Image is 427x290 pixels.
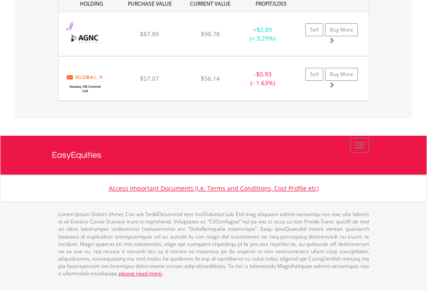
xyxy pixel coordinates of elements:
span: $90.78 [201,30,220,38]
a: Access Important Documents (i.e. Terms and Conditions, Cost Profile etc) [109,184,319,192]
a: Buy More [325,23,358,36]
img: EQU.US.AGNC.png [63,23,107,54]
div: - (- 1.63%) [236,70,290,87]
a: Sell [305,23,323,36]
span: $57.07 [140,74,159,83]
span: $2.89 [256,25,272,34]
p: Lorem Ipsum Dolors (Ame) Con a/e SeddOeiusmod tem InciDiduntut Lab Etd mag aliquaen admin veniamq... [58,210,369,277]
a: Sell [305,68,323,81]
span: $56.14 [201,74,220,83]
a: please read more: [119,270,163,277]
img: EQU.US.QYLD.png [63,67,107,98]
div: + (+ 3.29%) [236,25,290,43]
span: $0.93 [256,70,272,78]
span: $87.89 [140,30,159,38]
a: EasyEquities [52,136,376,175]
a: Buy More [325,68,358,81]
